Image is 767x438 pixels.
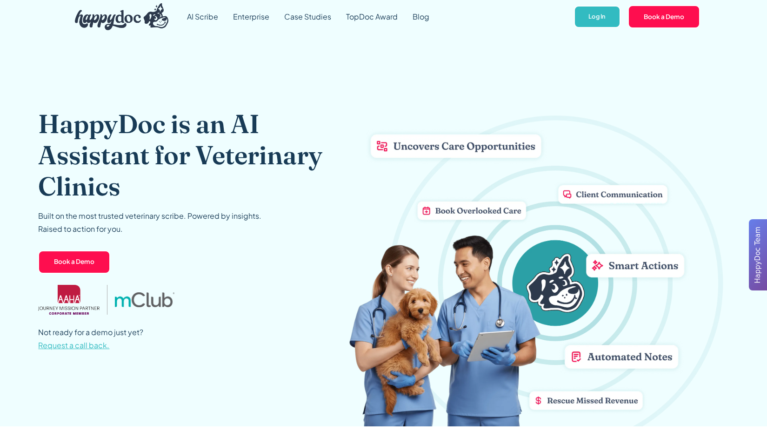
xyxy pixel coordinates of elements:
[38,285,100,315] img: AAHA Advantage logo
[574,6,620,28] a: Log In
[38,326,143,352] p: Not ready for a demo just yet?
[67,1,169,33] a: home
[75,3,169,30] img: HappyDoc Logo: A happy dog with his ear up, listening.
[38,209,261,236] p: Built on the most trusted veterinary scribe. Powered by insights. Raised to action for you.
[38,340,109,350] span: Request a call back.
[38,250,110,274] a: Book a Demo
[628,5,700,28] a: Book a Demo
[115,292,174,307] img: mclub logo
[38,108,349,202] h1: HappyDoc is an AI Assistant for Veterinary Clinics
